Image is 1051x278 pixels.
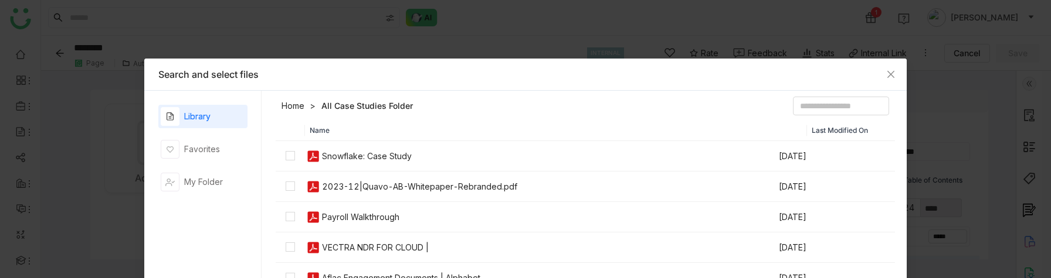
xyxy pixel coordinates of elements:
[321,100,413,112] a: All Case Studies Folder
[322,211,399,224] div: Payroll Walkthrough
[322,180,517,193] div: 2023-12|Quavo-AB-Whitepaper-Rebranded.pdf
[875,59,907,90] button: Close
[306,180,320,194] img: pdf.svg
[306,210,320,224] img: pdf.svg
[184,143,220,156] div: Favorites
[322,241,429,254] div: VECTRA NDR FOR CLOUD |
[807,120,895,141] th: Last Modified On
[158,68,893,81] div: Search and select files
[184,176,223,188] div: My Folder
[778,232,866,263] td: [DATE]
[184,110,211,123] div: Library
[282,100,304,112] a: Home
[322,150,412,163] div: Snowflake: Case Study
[778,141,866,171] td: [DATE]
[305,120,807,141] th: Name
[778,202,866,232] td: [DATE]
[306,149,320,163] img: pdf.svg
[778,171,866,202] td: [DATE]
[306,241,320,255] img: pdf.svg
